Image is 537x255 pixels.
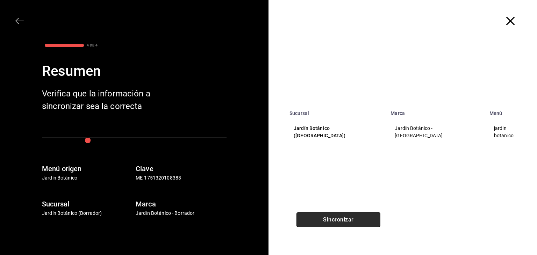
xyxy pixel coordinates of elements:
div: Verifica que la información a sincronizar sea la correcta [42,87,154,112]
th: Menú [485,106,537,116]
div: 4 DE 4 [87,43,98,48]
p: Jardín Botánico - Borrador [136,210,227,217]
p: Jardín Botánico (Borrador) [42,210,133,217]
p: Jardín Botánico [42,174,133,182]
div: Resumen [42,61,227,82]
h6: Sucursal [42,198,133,210]
th: Marca [386,106,485,116]
h6: Clave [136,163,227,174]
th: Sucursal [285,106,386,116]
p: ME-1751320108383 [136,174,227,182]
h6: Menú origen [42,163,133,174]
p: Jardín Botánico ([GEOGRAPHIC_DATA]) [294,125,378,139]
p: jardin botanico [494,125,525,139]
button: Sincronizar [296,212,380,227]
h6: Marca [136,198,227,210]
p: Jardín Botánico - [GEOGRAPHIC_DATA] [395,125,477,139]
